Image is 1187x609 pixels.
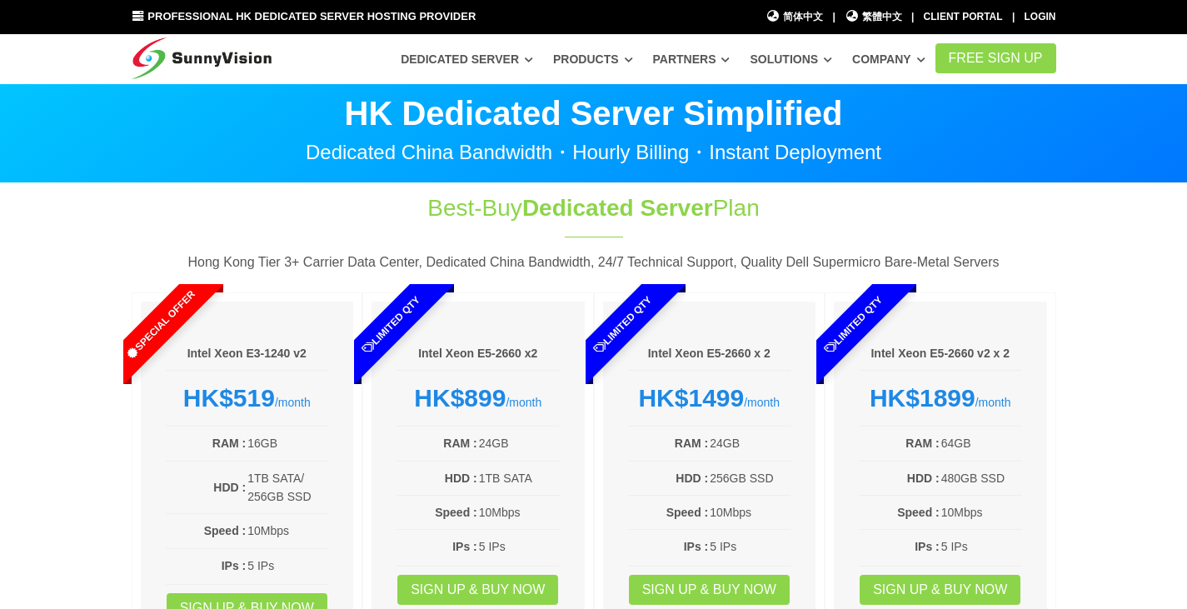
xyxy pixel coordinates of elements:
[322,255,461,395] span: Limited Qty
[859,346,1022,362] h6: Intel Xeon E5-2660 v2 x 2
[445,472,477,485] b: HDD :
[183,384,275,412] strong: HK$519
[132,97,1056,130] p: HK Dedicated Server Simplified
[452,540,477,553] b: IPs :
[940,502,1022,522] td: 10Mbps
[897,506,940,519] b: Speed :
[1012,9,1015,25] li: |
[628,383,791,413] div: /month
[414,384,506,412] strong: HK$899
[132,252,1056,273] p: Hong Kong Tier 3+ Carrier Data Center, Dedicated China Bandwidth, 24/7 Technical Support, Quality...
[911,9,914,25] li: |
[852,44,925,74] a: Company
[212,437,246,450] b: RAM :
[478,433,560,453] td: 24GB
[204,524,247,537] b: Speed :
[675,437,708,450] b: RAM :
[860,575,1020,605] a: Sign up & Buy Now
[915,540,940,553] b: IPs :
[247,468,328,507] td: 1TB SATA/ 256GB SSD
[401,44,533,74] a: Dedicated Server
[1025,11,1056,22] a: Login
[709,468,791,488] td: 256GB SSD
[553,44,633,74] a: Products
[907,472,940,485] b: HDD :
[940,468,1022,488] td: 480GB SSD
[396,346,560,362] h6: Intel Xeon E5-2660 x2
[684,540,709,553] b: IPs :
[666,506,709,519] b: Speed :
[709,537,791,557] td: 5 IPs
[247,433,328,453] td: 16GB
[222,559,247,572] b: IPs :
[478,537,560,557] td: 5 IPs
[638,384,744,412] strong: HK$1499
[709,502,791,522] td: 10Mbps
[166,346,329,362] h6: Intel Xeon E3-1240 v2
[924,11,1003,22] a: Client Portal
[317,192,871,224] h1: Best-Buy Plan
[397,575,558,605] a: Sign up & Buy Now
[166,383,329,413] div: /month
[247,521,328,541] td: 10Mbps
[766,9,824,25] a: 简体中文
[132,142,1056,162] p: Dedicated China Bandwidth・Hourly Billing・Instant Deployment
[552,255,692,395] span: Limited Qty
[435,506,477,519] b: Speed :
[90,255,230,395] span: Special Offer
[213,481,246,494] b: HDD :
[750,44,832,74] a: Solutions
[522,195,713,221] span: Dedicated Server
[784,255,924,395] span: Limited Qty
[653,44,731,74] a: Partners
[396,383,560,413] div: /month
[870,384,975,412] strong: HK$1899
[935,43,1056,73] a: FREE Sign Up
[709,433,791,453] td: 24GB
[832,9,835,25] li: |
[859,383,1022,413] div: /month
[676,472,708,485] b: HDD :
[478,502,560,522] td: 10Mbps
[905,437,939,450] b: RAM :
[845,9,902,25] a: 繁體中文
[628,346,791,362] h6: Intel Xeon E5-2660 x 2
[629,575,790,605] a: Sign up & Buy Now
[478,468,560,488] td: 1TB SATA
[247,556,328,576] td: 5 IPs
[940,537,1022,557] td: 5 IPs
[147,10,476,22] span: Professional HK Dedicated Server Hosting Provider
[443,437,476,450] b: RAM :
[940,433,1022,453] td: 64GB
